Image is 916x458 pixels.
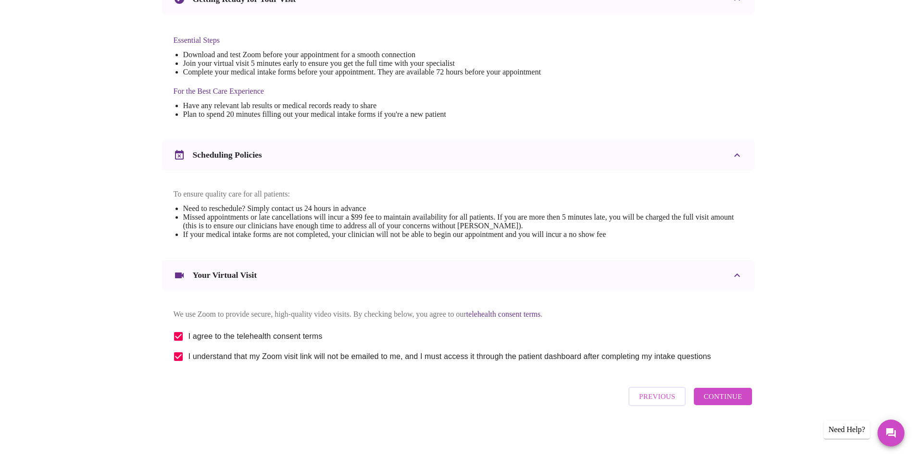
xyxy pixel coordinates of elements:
[174,87,541,96] h4: For the Best Care Experience
[188,351,711,362] span: I understand that my Zoom visit link will not be emailed to me, and I must access it through the ...
[628,387,686,406] button: Previous
[193,270,257,280] h3: Your Virtual Visit
[703,390,742,403] span: Continue
[183,68,541,76] li: Complete your medical intake forms before your appointment. They are available 72 hours before yo...
[183,204,743,213] li: Need to reschedule? Simply contact us 24 hours in advance
[183,101,541,110] li: Have any relevant lab results or medical records ready to share
[466,310,541,318] a: telehealth consent terms
[878,420,904,446] button: Messages
[694,388,752,405] button: Continue
[183,59,541,68] li: Join your virtual visit 5 minutes early to ensure you get the full time with your specialist
[639,390,675,403] span: Previous
[183,50,541,59] li: Download and test Zoom before your appointment for a smooth connection
[183,110,541,119] li: Plan to spend 20 minutes filling out your medical intake forms if you're a new patient
[174,36,541,45] h4: Essential Steps
[174,310,743,319] p: We use Zoom to provide secure, high-quality video visits. By checking below, you agree to our .
[824,421,870,439] div: Need Help?
[188,331,323,342] span: I agree to the telehealth consent terms
[162,260,754,291] div: Your Virtual Visit
[193,150,262,160] h3: Scheduling Policies
[174,190,743,198] p: To ensure quality care for all patients:
[183,230,743,239] li: If your medical intake forms are not completed, your clinician will not be able to begin our appo...
[183,213,743,230] li: Missed appointments or late cancellations will incur a $99 fee to maintain availability for all p...
[162,140,754,171] div: Scheduling Policies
